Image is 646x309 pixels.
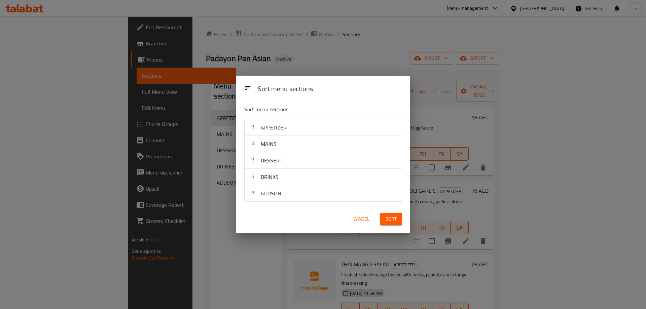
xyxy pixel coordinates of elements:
[261,172,279,182] span: DRINKS
[245,169,402,185] div: DRINKS
[351,213,372,225] button: Cancel
[261,188,281,198] span: ADDSON
[244,105,369,114] p: Sort menu sections
[245,185,402,202] div: ADDSON
[255,82,405,97] div: Sort menu sections
[245,152,402,169] div: DESSERT
[261,122,287,132] span: APPETIZER
[380,213,402,225] button: Sort
[261,139,277,149] span: MAINS
[353,215,369,223] span: Cancel
[245,119,402,136] div: APPETIZER
[245,136,402,152] div: MAINS
[261,155,282,165] span: DESSERT
[386,215,397,223] span: Sort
